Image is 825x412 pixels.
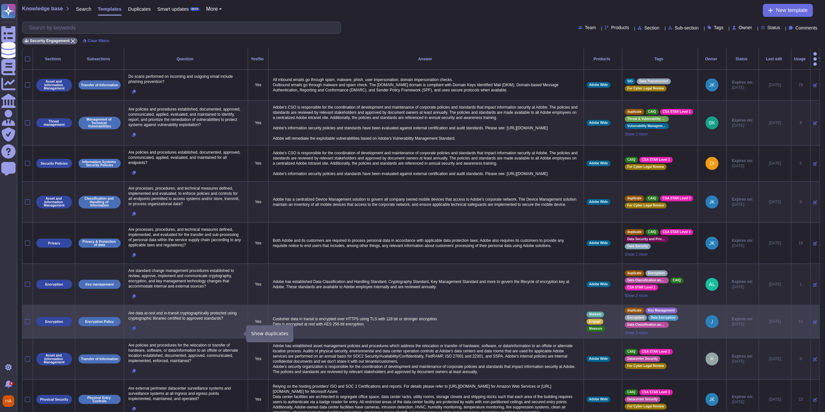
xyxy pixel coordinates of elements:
span: CAIQ [648,197,656,200]
span: Duplicates [128,6,151,11]
span: Smart updates [157,6,189,11]
span: Search [76,6,91,11]
div: [DATE] [761,161,788,166]
button: More [206,6,222,12]
p: Management of Technical Vulnerabilities [81,118,118,128]
span: Expires on: [732,394,753,399]
span: CSA STAR Level 1 [642,158,670,161]
div: Last edit [761,57,788,61]
p: Are data at-rest and in-transit cryptographically protected using cryptographic libraries certifi... [127,309,245,323]
img: user [705,278,718,291]
span: Data Encryption [651,316,676,319]
div: Yes/No [251,57,265,61]
div: [DATE] [761,199,788,205]
div: Question [127,57,245,61]
p: Privacy [48,241,60,245]
div: 4 [9,382,13,385]
div: Owner [701,57,724,61]
div: Subsections [78,57,121,61]
span: [DATE] [732,359,753,364]
div: [DATE] [761,241,788,246]
span: Expires on: [732,80,753,85]
div: Status [729,57,756,61]
p: Threat management [39,120,70,126]
span: duplicate [627,230,642,234]
div: [DATE] [761,319,788,324]
p: Are standard change management procedures established to review, approve, implement and communica... [127,266,245,290]
span: Measure [589,327,602,330]
div: BETA [190,7,199,11]
p: All inbound emails go through spam, malware, phish, user impersonation, domain impersonation chec... [271,76,581,94]
img: user [705,157,718,170]
div: [DATE] [761,397,788,402]
span: Comments [795,26,817,30]
p: Key management [86,283,114,286]
p: Adobe’s CSO is responsible for the coordination of development and maintenance of corporate polic... [271,103,581,143]
div: Sections [36,57,72,61]
p: Encryption [45,283,63,286]
p: Physical Entry Controls [81,396,118,403]
div: 78 [794,82,807,88]
input: Search by keywords [26,22,341,33]
div: Products [586,57,619,61]
div: 11 [794,319,807,324]
div: 9 [794,356,807,361]
span: duplicate [627,272,642,275]
span: [DATE] [732,123,753,128]
span: New template [776,8,807,13]
span: CSA STAR Level 1 [663,230,691,234]
span: duplicate [627,197,642,200]
p: Yes [251,319,265,324]
p: Adobe has established Data Classification and Handling Standard, Cryptography Standard, Key Manag... [271,277,581,291]
span: Show 2 more [625,293,695,298]
span: Tags [714,25,724,30]
p: Asset and Information Management [39,354,70,364]
span: Expires on: [732,118,753,123]
span: Data Security [627,245,648,248]
span: Team [585,25,596,30]
div: 8 [794,120,807,125]
p: Yes [251,161,265,166]
div: Answer [271,57,581,61]
p: Are policies and procedures established, documented, approved, communicated, applied, evaluated, ... [127,105,245,129]
p: Yes [251,241,265,246]
span: CAIQ [648,230,656,234]
span: [DATE] [732,322,753,327]
span: CAIQ [627,158,635,161]
p: Asset and Information Management [39,80,70,90]
span: Products [611,25,629,30]
img: user [705,393,718,406]
p: Classification and Handling of Information [81,197,118,207]
span: Encryption [627,316,644,319]
span: Data Classification and Handling Standard [627,323,666,326]
p: Yes [251,397,265,402]
img: user [705,352,718,365]
span: Expires on: [732,158,753,163]
p: Yes [251,199,265,205]
span: Adobe Wide [589,121,608,124]
span: CSA STAR Level 1 [663,197,691,200]
span: [DATE] [732,243,753,248]
span: More [206,6,218,12]
img: user [705,315,718,328]
span: For Cyber Legal Review [627,364,664,368]
img: user [705,195,718,208]
span: Encryption [648,272,665,275]
span: Show 1 more [625,252,695,257]
span: CAIQ [673,279,681,282]
span: Vulnerability Management [627,124,666,128]
div: 15 [794,241,807,246]
span: Show 1 more [625,132,695,137]
img: user [705,116,718,129]
span: Expires on: [732,197,753,202]
span: CAIQ [648,110,656,113]
p: Encryption Policy [85,320,114,324]
span: For Cyber Legal Review [627,165,664,169]
button: New template [763,4,813,17]
p: Asset and Information Management [39,197,70,207]
p: Encryption [45,320,63,324]
span: Data Transmission [639,80,668,83]
span: CSA STAR Level 1 [642,350,670,353]
p: Yes [251,356,265,361]
span: For Cyber Legal Review [627,405,664,408]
